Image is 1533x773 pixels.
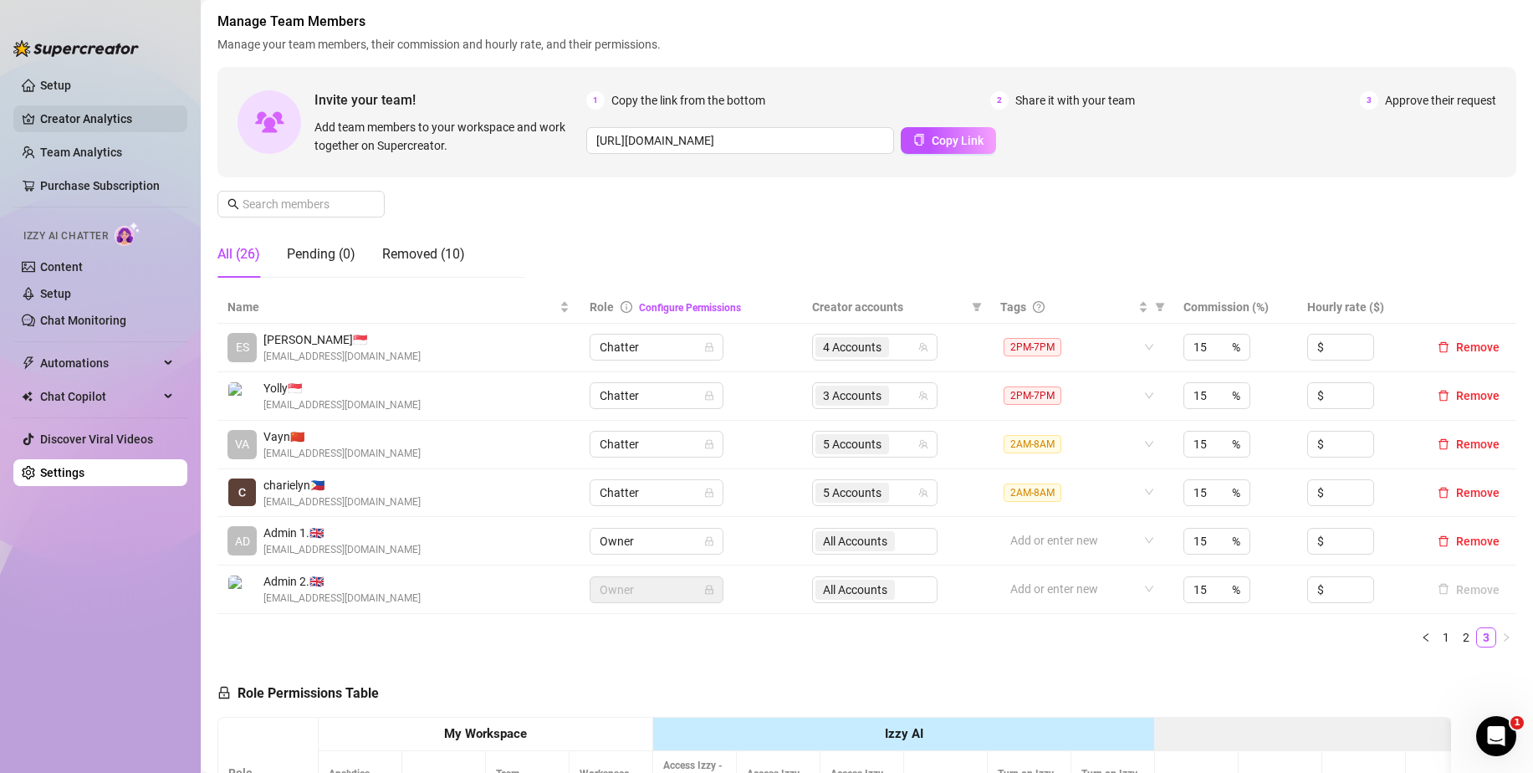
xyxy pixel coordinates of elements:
span: thunderbolt [22,356,35,370]
span: 2 [990,91,1009,110]
span: delete [1438,390,1449,402]
iframe: Intercom live chat [1476,716,1516,756]
span: team [918,391,928,401]
span: lock [217,686,231,699]
li: Next Page [1496,627,1516,648]
button: Remove [1431,386,1506,406]
span: lock [704,391,714,401]
a: Creator Analytics [40,105,174,132]
span: team [918,439,928,449]
span: delete [1438,438,1449,450]
span: lock [704,488,714,498]
button: left [1416,627,1436,648]
input: Search members [243,195,361,213]
span: 1 [1510,716,1524,729]
button: Remove [1431,434,1506,454]
span: filter [1152,294,1168,320]
button: Remove [1431,337,1506,357]
span: lock [704,342,714,352]
span: delete [1438,535,1449,547]
span: Add team members to your workspace and work together on Supercreator. [314,118,580,155]
a: Chat Monitoring [40,314,126,327]
li: 1 [1436,627,1456,648]
span: [EMAIL_ADDRESS][DOMAIN_NAME] [263,542,421,558]
span: 3 Accounts [823,386,881,405]
span: Vayn 🇨🇳 [263,427,421,446]
span: Yolly 🇸🇬 [263,379,421,397]
button: right [1496,627,1516,648]
span: 5 Accounts [823,435,881,453]
span: question-circle [1033,301,1045,313]
a: Setup [40,79,71,92]
a: Configure Permissions [639,302,741,314]
li: 3 [1476,627,1496,648]
span: lock [704,585,714,595]
span: lock [704,536,714,546]
span: 5 Accounts [815,434,889,454]
button: Remove [1431,531,1506,551]
span: 2AM-8AM [1004,484,1061,502]
span: Role [590,300,614,314]
span: 2AM-8AM [1004,435,1061,453]
div: All (26) [217,244,260,264]
span: Remove [1456,340,1500,354]
button: Remove [1431,580,1506,600]
th: Commission (%) [1173,291,1297,324]
span: 5 Accounts [823,484,881,502]
span: Owner [600,577,713,602]
span: delete [1438,487,1449,499]
a: Content [40,260,83,274]
span: Remove [1456,389,1500,402]
span: Chatter [600,335,713,360]
span: lock [704,439,714,449]
img: Chat Copilot [22,391,33,402]
span: left [1421,632,1431,642]
span: info-circle [621,301,632,313]
th: Hourly rate ($) [1297,291,1421,324]
a: Setup [40,287,71,300]
span: [EMAIL_ADDRESS][DOMAIN_NAME] [263,591,421,607]
span: 2PM-7PM [1004,338,1061,356]
span: charielyn 🇵🇭 [263,476,421,494]
span: Chatter [600,480,713,505]
span: search [227,198,239,210]
span: Creator accounts [812,298,965,316]
span: 3 [1360,91,1378,110]
a: 1 [1437,628,1455,647]
span: Izzy AI Chatter [23,228,108,244]
span: Owner [600,529,713,554]
span: [EMAIL_ADDRESS][DOMAIN_NAME] [263,397,421,413]
span: VA [235,435,249,453]
span: Manage Team Members [217,12,1516,32]
span: Admin 2. 🇬🇧 [263,572,421,591]
span: Copy Link [932,134,984,147]
span: delete [1438,341,1449,353]
span: Invite your team! [314,90,586,110]
span: 4 Accounts [823,338,881,356]
img: Admin 2 [228,576,256,603]
strong: My Workspace [444,726,527,741]
span: filter [972,302,982,312]
button: Copy Link [901,127,996,154]
span: Name [227,298,556,316]
span: Remove [1456,438,1500,451]
span: Manage your team members, their commission and hourly rate, and their permissions. [217,35,1516,54]
span: [PERSON_NAME] 🇸🇬 [263,330,421,349]
span: [EMAIL_ADDRESS][DOMAIN_NAME] [263,446,421,462]
li: Previous Page [1416,627,1436,648]
span: 4 Accounts [815,337,889,357]
th: Name [217,291,580,324]
span: Approve their request [1385,91,1496,110]
img: Yolly [228,382,256,410]
li: 2 [1456,627,1476,648]
img: logo-BBDzfeDw.svg [13,40,139,57]
span: Admin 1. 🇬🇧 [263,524,421,542]
span: Remove [1456,486,1500,499]
span: team [918,342,928,352]
a: Discover Viral Videos [40,433,153,446]
a: 3 [1477,628,1495,647]
span: 1 [586,91,605,110]
span: Chat Copilot [40,383,159,410]
span: team [918,488,928,498]
span: Remove [1456,535,1500,548]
